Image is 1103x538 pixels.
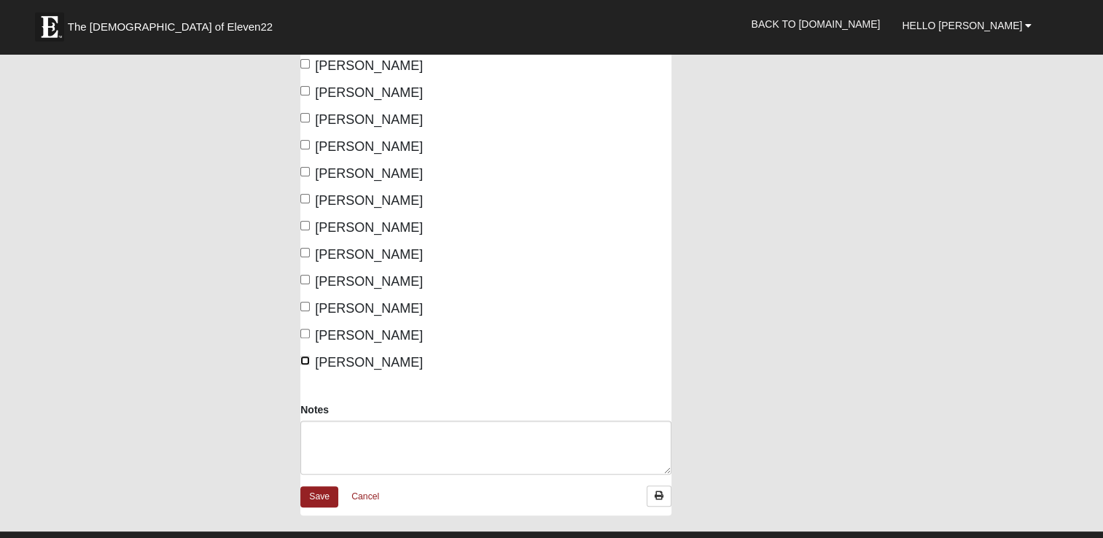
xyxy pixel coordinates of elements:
[300,275,310,284] input: [PERSON_NAME]
[28,5,319,42] a: The [DEMOGRAPHIC_DATA] of Eleven22
[315,85,423,100] span: [PERSON_NAME]
[300,167,310,176] input: [PERSON_NAME]
[315,58,423,73] span: [PERSON_NAME]
[740,6,891,42] a: Back to [DOMAIN_NAME]
[315,193,423,208] span: [PERSON_NAME]
[300,221,310,230] input: [PERSON_NAME]
[300,194,310,203] input: [PERSON_NAME]
[315,247,423,262] span: [PERSON_NAME]
[315,112,423,127] span: [PERSON_NAME]
[300,113,310,122] input: [PERSON_NAME]
[315,274,423,289] span: [PERSON_NAME]
[300,329,310,338] input: [PERSON_NAME]
[315,139,423,154] span: [PERSON_NAME]
[300,302,310,311] input: [PERSON_NAME]
[35,12,64,42] img: Eleven22 logo
[342,486,389,508] a: Cancel
[315,355,423,370] span: [PERSON_NAME]
[300,402,329,417] label: Notes
[315,220,423,235] span: [PERSON_NAME]
[300,86,310,95] input: [PERSON_NAME]
[300,486,338,507] a: Save
[300,140,310,149] input: [PERSON_NAME]
[902,20,1022,31] span: Hello [PERSON_NAME]
[68,20,273,34] span: The [DEMOGRAPHIC_DATA] of Eleven22
[315,301,423,316] span: [PERSON_NAME]
[300,248,310,257] input: [PERSON_NAME]
[300,356,310,365] input: [PERSON_NAME]
[315,166,423,181] span: [PERSON_NAME]
[891,7,1042,44] a: Hello [PERSON_NAME]
[647,486,671,507] a: Print Attendance Roster
[315,328,423,343] span: [PERSON_NAME]
[300,59,310,69] input: [PERSON_NAME]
